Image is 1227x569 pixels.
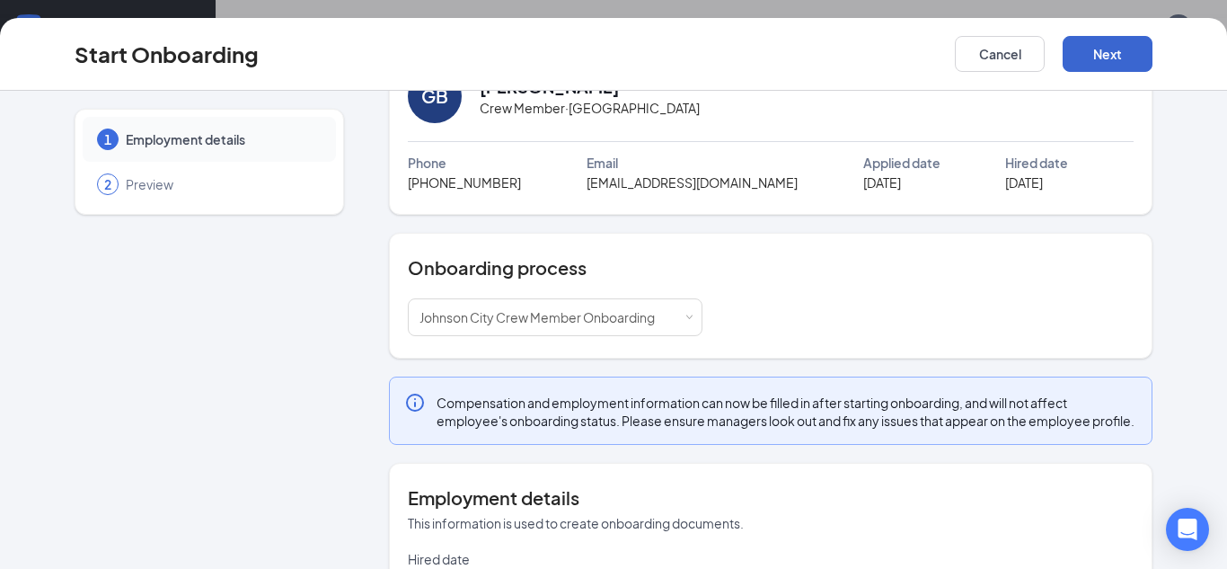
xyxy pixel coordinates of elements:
span: Email [587,153,618,173]
p: This information is used to create onboarding documents. [408,514,1134,532]
p: Hired date [408,550,702,568]
h3: Start Onboarding [75,39,259,69]
div: Open Intercom Messenger [1166,508,1209,551]
span: Hired date [1005,153,1068,173]
div: GB [421,84,448,109]
span: 2 [104,175,111,193]
span: [EMAIL_ADDRESS][DOMAIN_NAME] [587,173,798,192]
span: [PHONE_NUMBER] [408,173,521,192]
h4: Employment details [408,485,1134,511]
svg: Info [404,392,426,413]
span: [DATE] [1005,173,1043,192]
span: Johnson City Crew Member Onboarding [419,309,655,325]
h4: Onboarding process [408,255,1134,280]
div: [object Object] [419,299,667,335]
span: [DATE] [863,173,901,192]
span: Applied date [863,153,940,173]
span: Preview [126,175,318,193]
span: Crew Member · [GEOGRAPHIC_DATA] [480,98,700,118]
span: Compensation and employment information can now be filled in after starting onboarding, and will ... [437,394,1137,430]
span: Phone [408,153,446,173]
span: 1 [104,130,111,148]
button: Next [1063,36,1152,72]
button: Cancel [955,36,1045,72]
span: Employment details [126,130,318,148]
